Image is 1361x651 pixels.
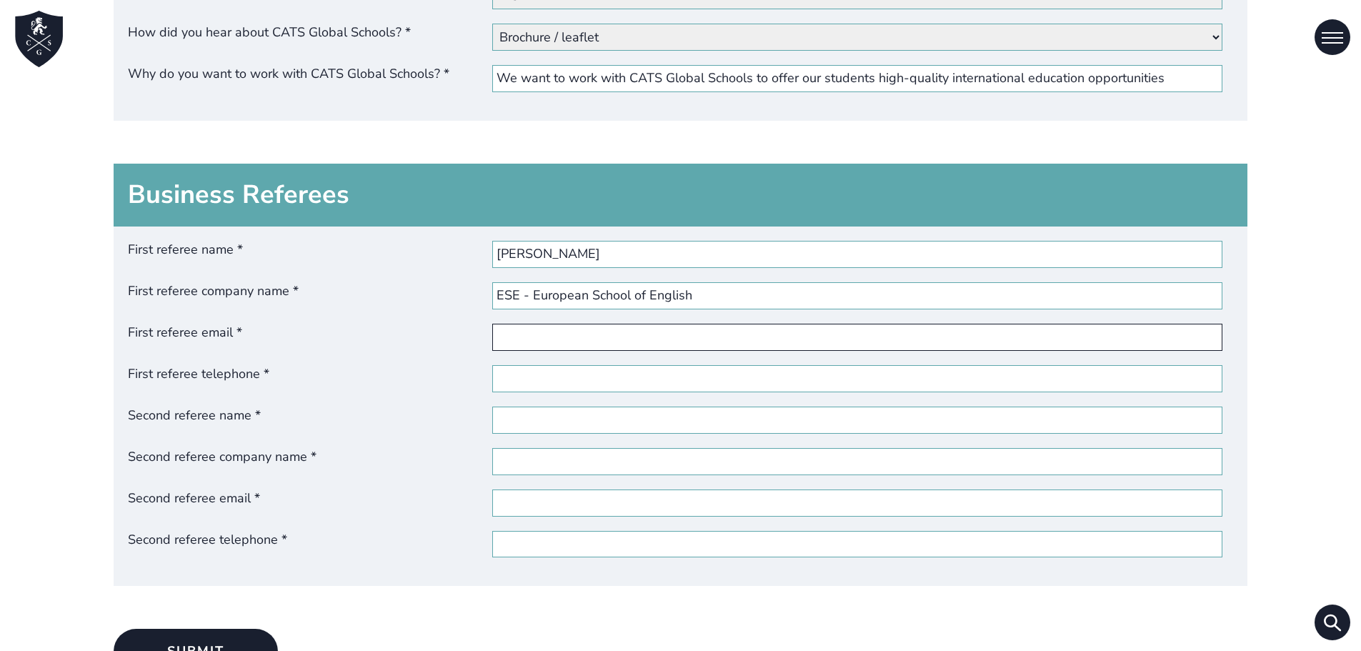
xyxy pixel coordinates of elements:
span: First referee email * [128,324,493,351]
span: Second referee telephone * [128,531,493,558]
label: How did you hear about CATS Global Schools? * [128,24,493,51]
input: Second referee company name * [492,448,1222,475]
input: First referee email * [492,324,1222,351]
input: First referee name * [492,241,1222,268]
span: First referee telephone * [128,365,493,392]
input: Second referee email * [492,490,1222,517]
input: First referee company name * [492,282,1222,309]
span: First referee name * [128,241,493,268]
span: Second referee name * [128,407,493,434]
button: Open Menu [1315,19,1350,55]
span: Why do you want to work with CATS Global Schools? * [128,65,493,92]
span: First referee company name * [128,282,493,309]
a: Home [11,11,68,68]
input: Why do you want to work with CATS Global Schools? * [492,65,1222,92]
input: Second referee telephone * [492,531,1222,558]
input: Second referee name * [492,407,1222,434]
input: First referee telephone * [492,365,1222,392]
h3: Business Referees [114,164,1248,227]
span: Second referee company name * [128,448,493,475]
span: Second referee email * [128,490,493,517]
